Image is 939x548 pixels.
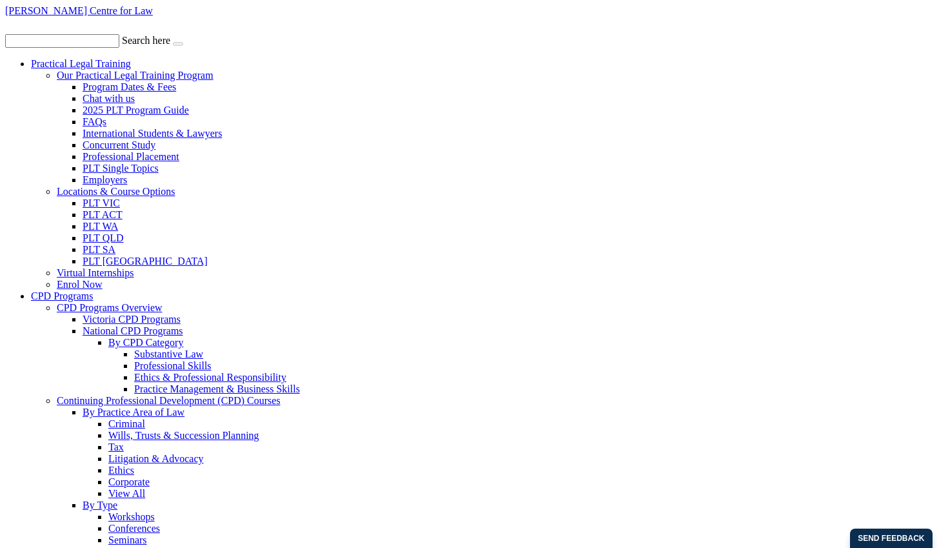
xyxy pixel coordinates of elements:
a: Chat with us [83,93,135,104]
a: Virtual Internships [57,267,133,278]
a: Practical Legal Training [31,58,131,69]
label: Search here [122,35,170,46]
img: mail-ic [23,19,41,32]
a: Our Practical Legal Training Program [57,70,213,81]
a: [PERSON_NAME] Centre for Law [5,5,153,16]
a: Seminars [108,534,147,545]
a: Ethics [108,465,134,476]
a: Program Dates & Fees [83,81,176,92]
a: CPD Programs [31,290,93,301]
a: Workshops [108,511,155,522]
a: Conferences [108,523,160,534]
a: Concurrent Study [83,139,155,150]
a: Continuing Professional Development (CPD) Courses [57,395,281,406]
a: FAQs [83,116,106,127]
a: PLT WA [83,221,118,232]
a: Employers [83,174,127,185]
a: Ethics & Professional Responsibility [134,372,286,383]
a: View All [108,488,145,499]
a: By CPD Category [108,337,183,348]
a: PLT Single Topics [83,163,159,174]
a: PLT [GEOGRAPHIC_DATA] [83,256,208,267]
a: Enrol Now [57,279,103,290]
a: PLT QLD [83,232,124,243]
a: Litigation & Advocacy [108,453,204,464]
a: Locations & Course Options [57,186,175,197]
a: Criminal [108,418,145,429]
a: Professional Placement [83,151,179,162]
a: 2025 PLT Program Guide [83,105,189,116]
a: By Practice Area of Law [83,407,184,418]
img: call-ic [5,17,21,32]
a: By Type [83,500,117,511]
a: Tax [108,441,124,452]
a: Corporate [108,476,150,487]
a: Substantive Law [134,349,203,360]
a: PLT VIC [83,198,120,208]
a: International Students & Lawyers [83,128,222,139]
a: Professional Skills [134,360,212,371]
a: Wills, Trusts & Succession Planning [108,430,259,441]
a: PLT ACT [83,209,123,220]
a: CPD Programs Overview [57,302,163,313]
a: Victoria CPD Programs [83,314,181,325]
a: National CPD Programs [83,325,183,336]
a: Practice Management & Business Skills [134,383,300,394]
a: PLT SA [83,244,115,255]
